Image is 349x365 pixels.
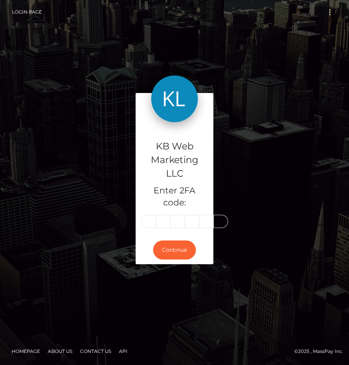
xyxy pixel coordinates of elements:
[141,185,208,209] h5: Enter 2FA code:
[116,345,131,357] a: API
[141,140,208,180] h4: KB Web Marketing LLC
[9,345,43,357] a: Homepage
[45,345,75,357] a: About Us
[77,345,114,357] a: Contact Us
[153,240,196,260] button: Continue
[6,347,343,356] div: © 2025 , MassPay Inc.
[323,7,337,18] button: Toggle navigation
[151,75,198,122] img: KB Web Marketing LLC
[12,4,42,20] a: Login Page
